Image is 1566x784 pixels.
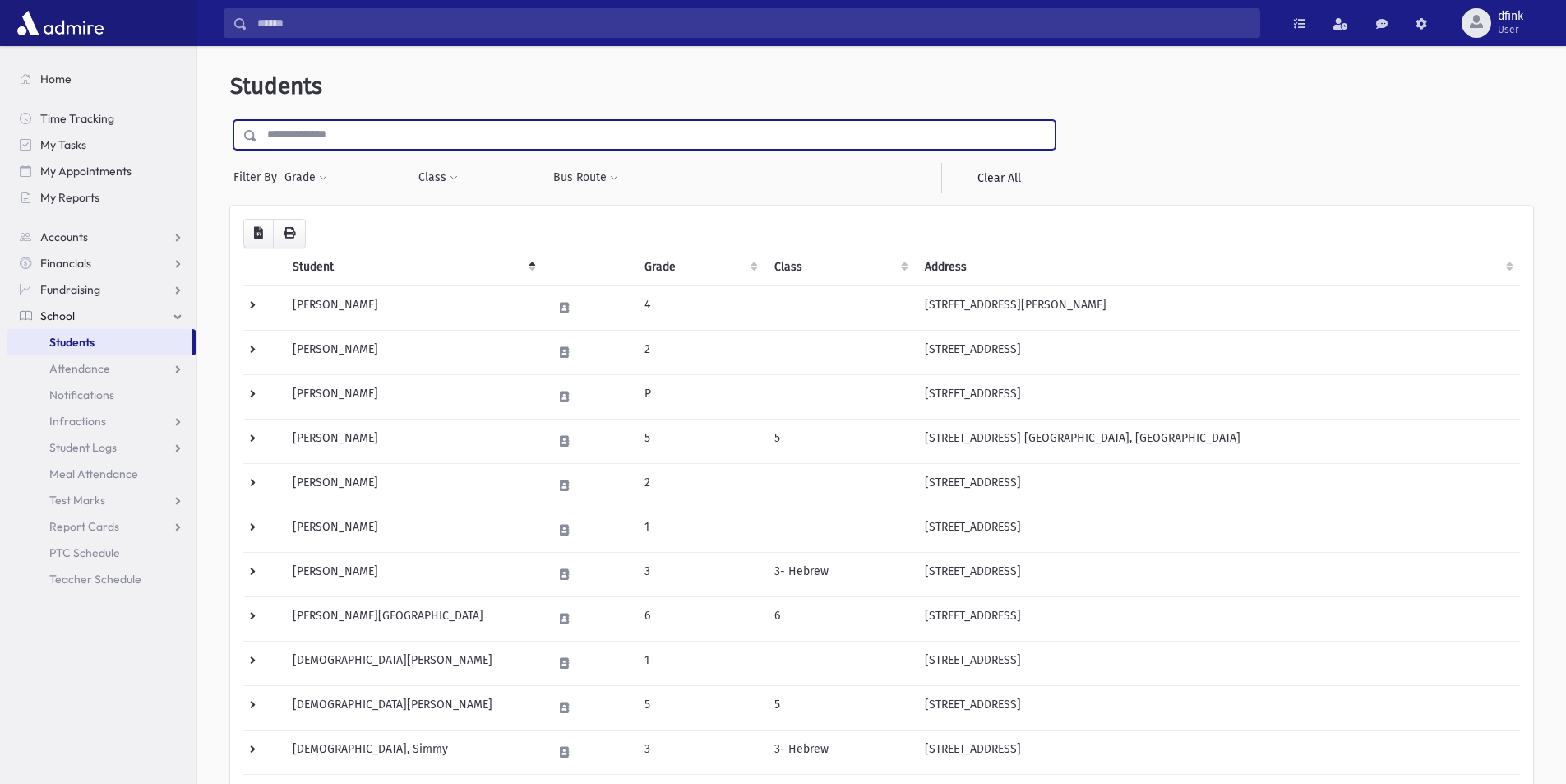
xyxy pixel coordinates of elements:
[49,545,120,560] span: PTC Schedule
[40,230,88,244] span: Accounts
[49,361,110,376] span: Attendance
[635,730,765,774] td: 3
[915,641,1520,685] td: [STREET_ADDRESS]
[40,164,132,179] span: My Appointments
[40,190,99,205] span: My Reports
[283,508,543,552] td: [PERSON_NAME]
[765,685,915,730] td: 5
[915,730,1520,774] td: [STREET_ADDRESS]
[7,224,196,250] a: Accounts
[635,508,765,552] td: 1
[7,355,196,382] a: Attendance
[941,163,1056,193] a: Clear All
[915,248,1520,286] th: Address: activate to sort column ascending
[283,641,543,685] td: [DEMOGRAPHIC_DATA][PERSON_NAME]
[915,285,1520,330] td: [STREET_ADDRESS][PERSON_NAME]
[765,596,915,641] td: 6
[283,374,543,419] td: [PERSON_NAME]
[7,105,196,132] a: Time Tracking
[635,463,765,508] td: 2
[552,163,619,193] button: Bus Route
[635,596,765,641] td: 6
[635,285,765,330] td: 4
[7,329,192,355] a: Students
[283,463,543,508] td: [PERSON_NAME]
[230,72,322,100] span: Students
[243,219,274,248] button: CSV
[49,414,106,429] span: Infractions
[283,685,543,730] td: [DEMOGRAPHIC_DATA][PERSON_NAME]
[765,552,915,596] td: 3- Hebrew
[40,72,72,86] span: Home
[635,552,765,596] td: 3
[765,419,915,463] td: 5
[635,641,765,685] td: 1
[7,303,196,329] a: School
[7,434,196,461] a: Student Logs
[635,685,765,730] td: 5
[7,566,196,592] a: Teacher Schedule
[635,248,765,286] th: Grade: activate to sort column ascending
[283,248,543,286] th: Student: activate to sort column descending
[283,552,543,596] td: [PERSON_NAME]
[247,8,1259,38] input: Search
[7,540,196,566] a: PTC Schedule
[1498,23,1523,36] span: User
[915,596,1520,641] td: [STREET_ADDRESS]
[635,419,765,463] td: 5
[49,466,138,481] span: Meal Attendance
[915,552,1520,596] td: [STREET_ADDRESS]
[283,419,543,463] td: [PERSON_NAME]
[915,508,1520,552] td: [STREET_ADDRESS]
[7,513,196,540] a: Report Cards
[7,276,196,303] a: Fundraising
[7,487,196,513] a: Test Marks
[284,163,328,193] button: Grade
[765,730,915,774] td: 3- Hebrew
[1498,10,1523,23] span: dfink
[915,330,1520,374] td: [STREET_ADDRESS]
[49,493,105,508] span: Test Marks
[7,184,196,211] a: My Reports
[7,66,196,92] a: Home
[7,158,196,184] a: My Appointments
[40,282,100,297] span: Fundraising
[49,335,95,350] span: Students
[49,572,141,587] span: Teacher Schedule
[7,250,196,276] a: Financials
[283,596,543,641] td: [PERSON_NAME][GEOGRAPHIC_DATA]
[635,374,765,419] td: P
[40,256,91,271] span: Financials
[283,330,543,374] td: [PERSON_NAME]
[40,137,86,152] span: My Tasks
[283,285,543,330] td: [PERSON_NAME]
[13,7,108,39] img: AdmirePro
[233,169,284,186] span: Filter By
[915,463,1520,508] td: [STREET_ADDRESS]
[915,374,1520,419] td: [STREET_ADDRESS]
[7,461,196,487] a: Meal Attendance
[40,111,114,126] span: Time Tracking
[765,248,915,286] th: Class: activate to sort column ascending
[49,440,117,455] span: Student Logs
[7,132,196,158] a: My Tasks
[418,163,459,193] button: Class
[273,219,306,248] button: Print
[49,519,119,534] span: Report Cards
[7,408,196,434] a: Infractions
[635,330,765,374] td: 2
[40,308,75,323] span: School
[915,419,1520,463] td: [STREET_ADDRESS] [GEOGRAPHIC_DATA], [GEOGRAPHIC_DATA]
[915,685,1520,730] td: [STREET_ADDRESS]
[49,387,114,402] span: Notifications
[7,382,196,408] a: Notifications
[283,730,543,774] td: [DEMOGRAPHIC_DATA], Simmy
